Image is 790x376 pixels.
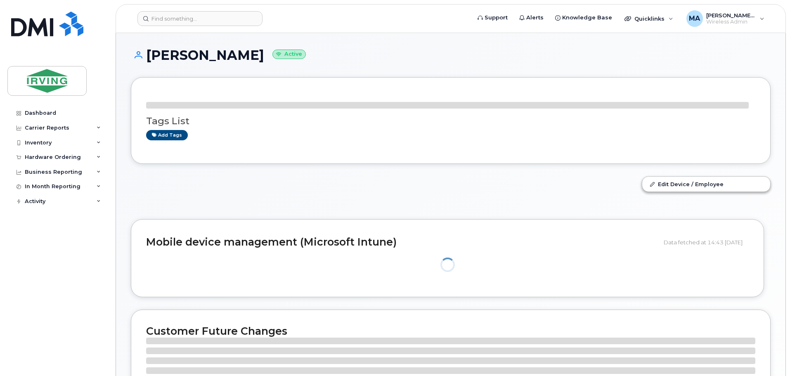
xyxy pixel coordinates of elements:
a: Edit Device / Employee [642,177,770,192]
h3: Tags List [146,116,755,126]
h2: Customer Future Changes [146,325,755,337]
h1: [PERSON_NAME] [131,48,771,62]
a: Add tags [146,130,188,140]
small: Active [272,50,306,59]
div: Data fetched at 14:43 [DATE] [664,234,749,250]
h2: Mobile device management (Microsoft Intune) [146,236,658,248]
